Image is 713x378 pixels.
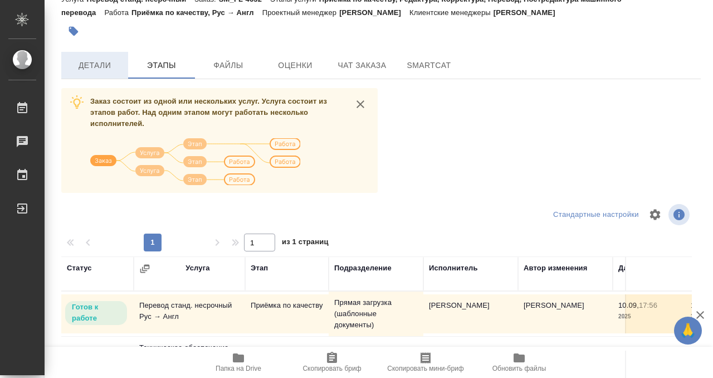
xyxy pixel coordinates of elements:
[334,263,392,274] div: Подразделение
[90,97,327,128] span: Заказ состоит из одной или нескольких услуг. Услуга состоит из этапов работ. Над одним этапом мог...
[285,347,379,378] button: Скопировать бриф
[472,347,566,378] button: Обновить файлы
[335,59,389,72] span: Чат заказа
[262,8,339,17] p: Проектный менеджер
[678,319,697,342] span: 🙏
[409,8,494,17] p: Клиентские менеджеры
[618,263,663,274] div: Дата начала
[61,19,86,43] button: Добавить тэг
[339,8,409,17] p: [PERSON_NAME]
[550,206,642,224] div: split button
[185,263,209,274] div: Услуга
[67,263,92,274] div: Статус
[387,365,463,372] span: Скопировать мини-бриф
[72,302,120,324] p: Готов к работе
[674,317,702,345] button: 🙏
[618,311,680,322] p: 2025
[134,294,245,333] td: Перевод станд. несрочный Рус → Англ
[139,263,150,274] button: Сгруппировать
[429,263,478,274] div: Исполнитель
[518,294,613,333] td: [PERSON_NAME]
[668,204,692,225] span: Посмотреть информацию
[329,292,423,336] td: Прямая загрузка (шаблонные документы)
[352,96,369,113] button: close
[524,263,587,274] div: Автор изменения
[68,59,121,72] span: Детали
[618,301,639,309] p: 10.09,
[379,347,472,378] button: Скопировать мини-бриф
[216,365,261,372] span: Папка на Drive
[251,300,323,311] p: Приёмка по качеству
[135,59,188,72] span: Этапы
[642,201,668,228] span: Настроить таблицу
[131,8,262,17] p: Приёмка по качеству, Рус → Англ
[251,263,268,274] div: Этап
[104,8,131,17] p: Работа
[402,59,456,72] span: SmartCat
[494,8,564,17] p: [PERSON_NAME]
[268,59,322,72] span: Оценки
[492,365,546,372] span: Обновить файлы
[423,294,518,333] td: [PERSON_NAME]
[282,235,329,251] span: из 1 страниц
[192,347,285,378] button: Папка на Drive
[302,365,361,372] span: Скопировать бриф
[202,59,255,72] span: Файлы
